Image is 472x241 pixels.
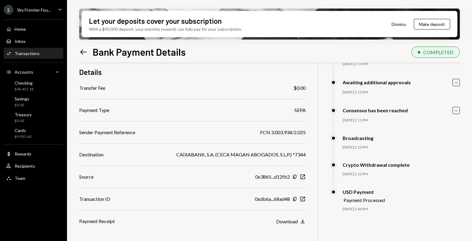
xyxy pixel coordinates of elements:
div: CAIXABANK, S.A. (CECA MAGAN ABOGADOS, S.L.P.) *7344 [176,151,306,158]
div: Accounts [15,69,33,75]
div: $0.00 [15,118,32,124]
div: Consensus has been reached [343,107,408,113]
a: Checking$45,451.18 [4,79,63,93]
div: [DATE] 2:46 PM [343,207,460,212]
div: Transfer Fee [79,84,105,92]
div: Download [276,218,298,224]
div: Recipients [15,163,35,169]
div: $0.00 [294,84,306,92]
div: FCN 3.003.934/2.025 [260,129,306,136]
div: [DATE] 2:11 PM [343,61,460,67]
a: Inbox [4,36,63,47]
div: [DATE] 2:11 PM [343,118,460,123]
a: Accounts [4,66,63,77]
div: Rewards [15,151,31,156]
div: Team [15,176,25,181]
div: $0.00 [15,103,29,108]
div: Payment Receipt [79,218,115,225]
button: Dismiss [384,17,414,31]
div: Broadcasting [343,135,373,141]
div: Payment Processed [343,197,385,203]
div: Awaiting additional approvals [343,79,411,85]
div: [DATE] 2:11 PM [343,90,460,95]
div: Inbox [15,39,26,44]
a: Cards$9,933.60 [4,126,63,141]
div: 0x3865...d12fb2 [255,173,290,180]
div: With a $90,000 deposit, your monthly rewards can fully pay for your subscription. [89,26,242,32]
div: USD Payment [343,189,385,195]
div: S [4,5,13,15]
div: COMPLETED [423,49,453,55]
div: Sender Payment Reference [79,129,135,136]
div: Payment Type [79,107,109,114]
div: Source [79,173,93,180]
a: Treasury$0.00 [4,110,63,125]
a: Rewards [4,148,63,159]
div: Destination [79,151,104,158]
div: Home [15,26,26,32]
div: $9,933.60 [15,134,31,139]
div: Let your deposits cover your subscription [89,16,222,26]
a: Transactions [4,48,63,59]
div: Crypto Withdrawal complete [343,162,410,168]
div: $45,451.18 [15,87,33,92]
div: Sky Frontier Fou... [17,7,51,12]
a: Home [4,23,63,34]
div: Savings [15,96,29,101]
div: SEPA [294,107,306,114]
button: Download [276,218,306,225]
h1: Bank Payment Details [93,46,186,58]
div: Checking [15,80,33,86]
div: Transaction ID [79,195,110,203]
div: 0xdb6a...68ad48 [255,195,290,203]
div: [DATE] 2:12 PM [343,172,460,177]
div: Transactions [15,51,40,56]
h3: Details [79,67,102,77]
div: Cards [15,128,31,133]
a: Savings$0.00 [4,94,63,109]
button: Make deposit [414,19,450,30]
div: [DATE] 2:12 PM [343,145,460,150]
div: Treasury [15,112,32,117]
a: Team [4,173,63,183]
a: Recipients [4,160,63,171]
